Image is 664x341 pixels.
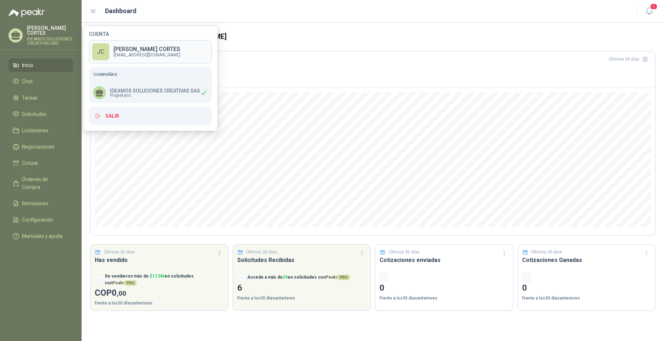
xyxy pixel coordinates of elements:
[95,300,224,307] p: Frente a los 30 días anteriores
[522,273,531,281] div: -
[124,280,137,286] span: PRO
[101,31,655,42] h3: Bienvenido de nuevo [PERSON_NAME]
[9,124,73,137] a: Licitaciones
[22,94,38,102] span: Tareas
[531,249,562,256] p: Últimos 30 días
[9,58,73,72] a: Inicio
[522,281,651,295] p: 0
[380,256,509,264] h3: Cotizaciones enviadas
[9,140,73,153] a: Negociaciones
[246,249,277,256] p: Últimos 30 días
[22,159,38,167] span: Cotizar
[9,229,73,243] a: Manuales y ayuda
[112,280,137,285] span: Peakr
[89,107,212,125] button: Salir
[95,286,224,300] p: COP
[92,43,109,60] div: JC
[609,54,651,65] div: Últimos 30 días
[9,75,73,88] a: Chat
[104,249,135,256] p: Últimos 30 días
[9,107,73,121] a: Solicitudes
[338,275,350,280] span: PRO
[117,289,126,297] span: ,00
[22,216,53,224] span: Configuración
[93,71,207,78] h5: Compañías
[9,213,73,227] a: Configuración
[9,197,73,210] a: Remisiones
[95,275,103,284] div: -
[237,256,366,264] h3: Solicitudes Recibidas
[27,26,73,35] p: [PERSON_NAME] CORTES
[522,295,651,302] p: Frente a los 30 días anteriores
[114,53,180,57] p: [EMAIL_ADDRESS][DOMAIN_NAME]
[9,173,73,194] a: Órdenes de Compra
[95,256,224,264] h3: Has vendido
[114,46,180,52] p: [PERSON_NAME] CORTES
[110,93,200,97] span: Propietario
[95,73,651,78] p: Número de solicitudes nuevas por día
[95,65,651,73] h3: Nuevas solicitudes en mis categorías
[22,78,33,85] span: Chat
[389,249,420,256] p: Últimos 30 días
[380,281,509,295] p: 0
[89,82,212,103] div: IDEAMOS SOLUCIONES CREATIVAS SASPropietario
[112,288,126,298] span: 0
[105,273,224,286] p: Se vendieron más de en solicitudes con
[237,281,366,295] p: 6
[22,127,48,134] span: Licitaciones
[89,40,212,63] a: JC[PERSON_NAME] CORTES[EMAIL_ADDRESS][DOMAIN_NAME]
[650,3,658,10] span: 1
[237,295,366,302] p: Frente a los 30 días anteriores
[22,110,46,118] span: Solicitudes
[326,275,350,280] span: Peakr
[22,200,48,207] span: Remisiones
[89,32,212,37] h4: Cuenta
[522,256,651,264] h3: Cotizaciones Ganadas
[22,61,33,69] span: Inicio
[237,273,246,281] div: -
[247,274,350,281] p: Accede a más de en solicitudes con
[22,175,66,191] span: Órdenes de Compra
[110,88,200,93] p: IDEAMOS SOLUCIONES CREATIVAS SAS
[380,295,509,302] p: Frente a los 30 días anteriores
[380,273,388,281] div: -
[9,9,45,17] img: Logo peakr
[27,37,73,45] p: IDEAMOS SOLUCIONES CREATIVAS SAS
[22,143,55,151] span: Negociaciones
[150,274,165,279] span: $ 17,5M
[283,275,288,280] span: 29
[643,5,655,18] button: 1
[9,91,73,105] a: Tareas
[105,6,137,16] h1: Dashboard
[9,156,73,170] a: Cotizar
[22,232,62,240] span: Manuales y ayuda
